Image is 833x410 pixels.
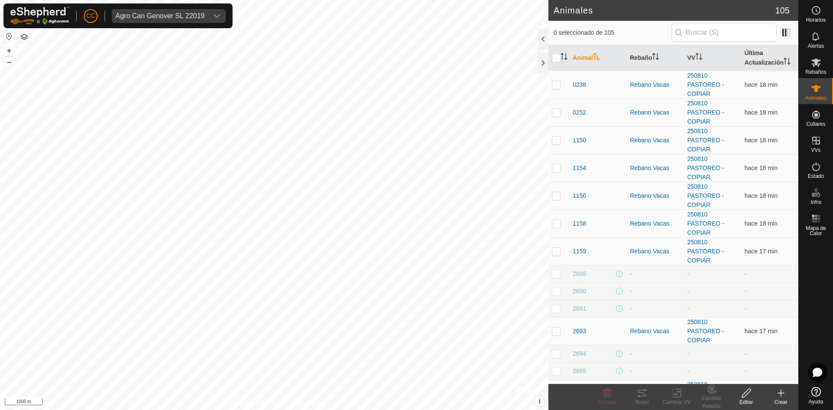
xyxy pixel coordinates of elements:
a: 250810 PASTOREO - COPIAR [687,128,724,153]
span: 0238 [573,80,586,89]
button: Capas del Mapa [19,32,30,42]
span: - [744,270,747,277]
a: Contáctenos [290,399,319,407]
a: Política de Privacidad [230,399,279,407]
a: 250810 PASTOREO - COPIAR [687,155,724,180]
span: - [744,288,747,295]
span: - [744,367,747,374]
span: - [744,350,747,357]
app-display-virtual-paddock-transition: - [687,350,689,357]
span: Collares [806,121,825,127]
div: Rebano Vacas [630,80,680,89]
span: - [744,305,747,312]
span: 1150 [573,136,586,145]
span: CC [86,11,95,20]
a: 250810 PASTOREO - COPIAR [687,318,724,344]
th: Animal [569,45,626,71]
span: 2688 [573,269,586,279]
th: Rebaño [626,45,684,71]
a: 250810 PASTOREO - COPIAR [687,211,724,236]
span: 2693 [573,327,586,336]
div: - [630,367,680,376]
button: Restablecer Mapa [4,31,14,42]
div: Rebano Vacas [630,108,680,117]
p-sorticon: Activar para ordenar [784,59,790,66]
span: 1158 [573,219,586,228]
div: Rebano Vacas [630,247,680,256]
span: 13 ago 2025, 15:06 [744,192,777,199]
div: - [630,269,680,279]
div: Crear [764,398,798,406]
span: Alertas [808,43,824,49]
div: Rebano Vacas [630,191,680,200]
span: 13 ago 2025, 15:06 [744,81,777,88]
span: VVs [811,148,820,153]
span: 13 ago 2025, 15:05 [744,109,777,116]
span: Horarios [806,17,826,23]
span: 13 ago 2025, 15:06 [744,220,777,227]
span: 13 ago 2025, 15:06 [744,164,777,171]
span: Mapa de Calor [801,226,831,236]
div: - [630,287,680,296]
span: 13 ago 2025, 15:06 [744,137,777,144]
div: - [630,304,680,313]
span: Estado [808,174,824,179]
a: 250810 PASTOREO - COPIAR [687,239,724,264]
h2: Animales [554,5,775,16]
th: VV [684,45,741,71]
span: 105 [775,4,790,17]
div: dropdown trigger [208,9,226,23]
a: 250810 PASTOREO - COPIAR [687,72,724,97]
span: 2690 [573,287,586,296]
span: 2695 [573,367,586,376]
span: 2694 [573,349,586,358]
p-sorticon: Activar para ordenar [561,54,567,61]
div: Rebano Vacas [630,327,680,336]
a: Ayuda [799,384,833,408]
button: + [4,46,14,56]
span: 2691 [573,304,586,313]
span: Infra [810,200,821,205]
a: 250810 PASTOREO - COPIAR [687,100,724,125]
div: Editar [729,398,764,406]
app-display-virtual-paddock-transition: - [687,288,689,295]
span: 13 ago 2025, 15:06 [744,248,777,255]
button: – [4,57,14,67]
span: 0252 [573,108,586,117]
span: Rebaños [805,69,826,75]
app-display-virtual-paddock-transition: - [687,270,689,277]
div: Rebano Vacas [630,136,680,145]
div: - [630,349,680,358]
span: 1156 [573,191,586,200]
th: Última Actualización [741,45,798,71]
span: i [539,397,541,405]
a: 250810 PASTOREO - COPIAR [687,381,724,406]
p-sorticon: Activar para ordenar [695,54,702,61]
app-display-virtual-paddock-transition: - [687,305,689,312]
span: Agro Can Genover SL 22019 [112,9,208,23]
span: 13 ago 2025, 15:07 [744,328,777,335]
div: Rebano Vacas [630,219,680,228]
span: 0 seleccionado de 105 [554,28,672,37]
div: Rebano Vacas [630,164,680,173]
span: Eliminar [598,399,617,405]
input: Buscar (S) [672,23,777,42]
app-display-virtual-paddock-transition: - [687,367,689,374]
div: Rutas [625,398,659,406]
span: Animales [805,95,826,101]
div: Agro Can Genover SL 22019 [115,13,205,20]
p-sorticon: Activar para ordenar [652,54,659,61]
p-sorticon: Activar para ordenar [593,54,600,61]
div: Cambiar VV [659,398,694,406]
span: Ayuda [809,399,823,404]
div: Cambiar Rebaño [694,394,729,410]
img: Logo Gallagher [10,7,69,25]
a: 250810 PASTOREO - COPIAR [687,183,724,208]
span: 1154 [573,164,586,173]
span: 1159 [573,247,586,256]
button: i [535,397,544,406]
